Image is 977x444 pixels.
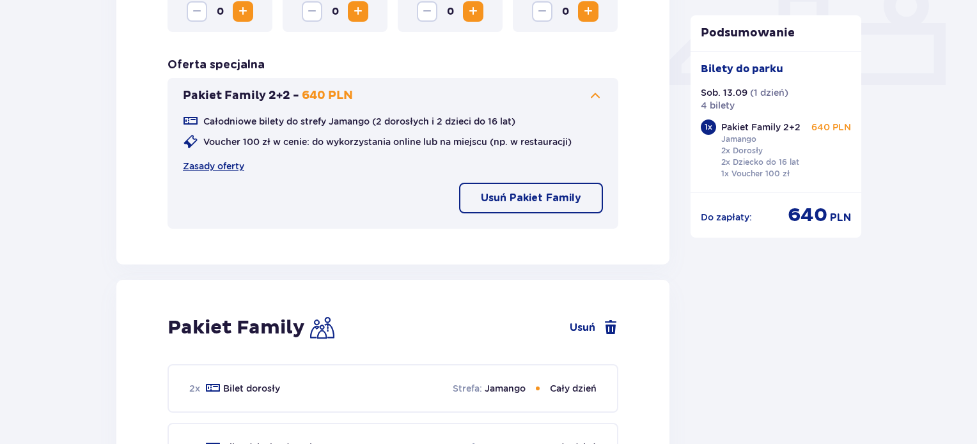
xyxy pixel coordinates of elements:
a: Zasady oferty [183,160,244,172]
div: 1 x [701,119,716,135]
button: Pakiet Family 2+2 -640 PLN [183,88,603,103]
button: Increase [578,1,598,22]
p: 640 [788,203,827,227]
p: Bilet dorosły [223,382,280,395]
p: PLN [830,211,851,225]
button: Decrease [302,1,322,22]
span: 0 [440,1,460,22]
p: Cały dzień [550,382,597,395]
p: Bilety do parku [701,62,783,76]
p: Pakiet Family [168,316,305,340]
p: Jamango [721,134,756,145]
button: Decrease [532,1,552,22]
p: Strefa : [453,382,482,395]
img: Family Icon [310,316,334,340]
span: 0 [555,1,575,22]
a: Usuń [570,320,618,335]
button: Increase [463,1,483,22]
p: Usuń Pakiet Family [481,191,581,205]
p: ( 1 dzień ) [750,86,788,99]
p: Podsumowanie [691,26,862,41]
p: 2 x [189,382,200,395]
span: 0 [325,1,345,22]
button: Usuń Pakiet Family [459,183,603,213]
p: Voucher 100 zł w cenie: do wykorzystania online lub na miejscu (np. w restauracji) [203,135,572,148]
p: Do zapłaty : [701,211,752,224]
p: Jamango [485,382,526,395]
button: Increase [348,1,368,22]
p: Sob. 13.09 [701,86,747,99]
p: 640 PLN [302,88,353,103]
p: 4 bilety [701,99,735,112]
button: Decrease [417,1,437,22]
p: Pakiet Family 2+2 - [183,88,299,103]
p: Całodniowe bilety do strefy Jamango (2 dorosłych i 2 dzieci do 16 lat) [203,115,515,128]
button: Increase [233,1,253,22]
p: 640 PLN [811,121,851,134]
span: 0 [210,1,230,22]
button: Decrease [187,1,207,22]
p: 2x Dorosły 2x Dziecko do 16 lat 1x Voucher 100 zł [721,145,799,180]
p: Oferta specjalna [168,57,265,73]
p: Pakiet Family 2+2 [721,121,801,134]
